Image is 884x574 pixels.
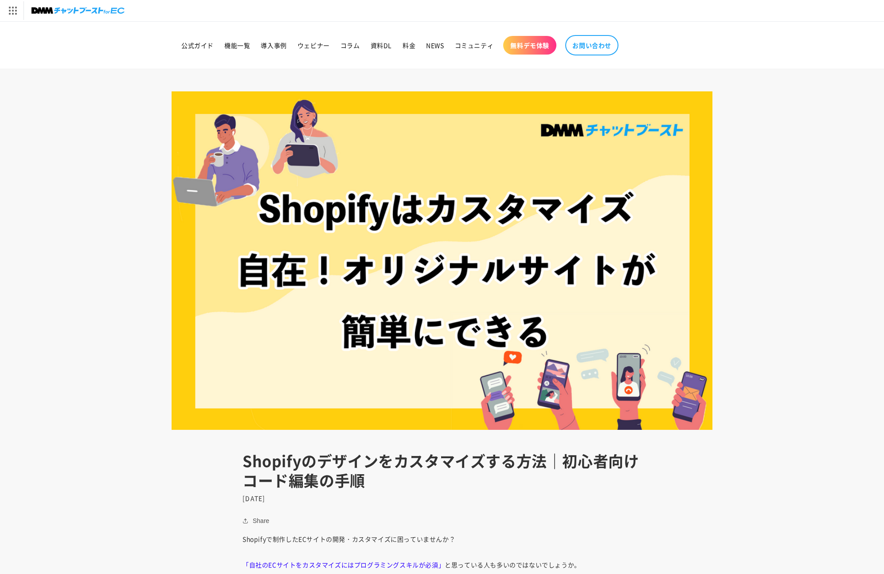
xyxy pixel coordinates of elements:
[243,451,641,490] h1: Shopifyのデザインをカスタマイズする方法｜初心者向けコード編集の手順
[297,41,330,49] span: ウェビナー
[176,36,219,55] a: 公式ガイド
[365,36,397,55] a: 資料DL
[565,35,618,55] a: お問い合わせ
[1,1,23,20] img: サービス
[181,41,214,49] span: 公式ガイド
[31,4,125,17] img: チャットブーストforEC
[510,41,549,49] span: 無料デモ体験
[455,41,494,49] span: コミュニティ
[261,41,286,49] span: 導入事例
[292,36,335,55] a: ウェビナー
[371,41,392,49] span: 資料DL
[503,36,556,55] a: 無料デモ体験
[403,41,415,49] span: 料金
[450,36,499,55] a: コミュニティ
[255,36,292,55] a: 導入事例
[219,36,255,55] a: 機能一覧
[243,515,272,526] button: Share
[397,36,421,55] a: 料金
[335,36,365,55] a: コラム
[572,41,611,49] span: お問い合わせ
[426,41,444,49] span: NEWS
[172,91,712,430] img: Shopifyのデザインをカスタマイズする方法｜初心者向けコード編集の手順
[340,41,360,49] span: コラム
[243,494,266,503] time: [DATE]
[243,560,445,569] span: 「自社のECサイトをカスタマイズにはプログラミングスキルが必須」
[243,533,641,545] p: Shopifyで制作したECサイトの開発・カスタマイズに困っていませんか？
[421,36,449,55] a: NEWS
[224,41,250,49] span: 機能一覧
